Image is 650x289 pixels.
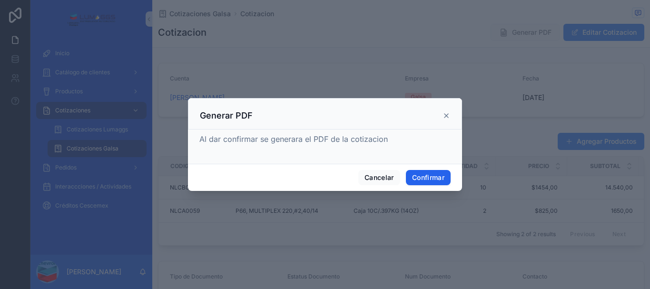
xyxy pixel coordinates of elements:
font: Confirmar [412,173,444,181]
button: Cancelar [358,170,400,185]
font: Generar PDF [200,110,253,120]
font: Cancelar [364,173,394,181]
font: Al dar confirmar se generara el PDF de la cotizacion [199,134,388,144]
button: Confirmar [406,170,451,185]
